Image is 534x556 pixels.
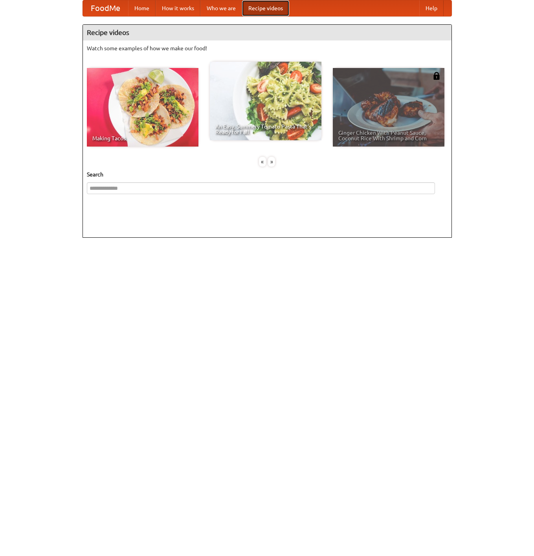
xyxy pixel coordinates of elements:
p: Watch some examples of how we make our food! [87,44,448,52]
a: FoodMe [83,0,128,16]
span: An Easy, Summery Tomato Pasta That's Ready for Fall [215,124,316,135]
a: Making Tacos [87,68,198,147]
a: Recipe videos [242,0,289,16]
span: Making Tacos [92,136,193,141]
a: Home [128,0,156,16]
h4: Recipe videos [83,25,451,40]
a: An Easy, Summery Tomato Pasta That's Ready for Fall [210,62,321,140]
h5: Search [87,171,448,178]
a: How it works [156,0,200,16]
a: Help [419,0,444,16]
div: » [268,157,275,167]
img: 483408.png [433,72,440,80]
a: Who we are [200,0,242,16]
div: « [259,157,266,167]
